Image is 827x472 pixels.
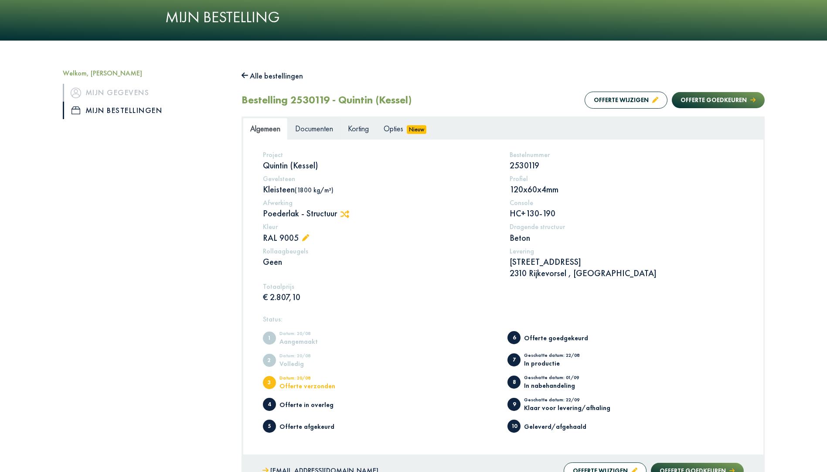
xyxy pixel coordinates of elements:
div: Datum: 20/08 [279,353,351,360]
h5: Project [263,150,497,159]
h5: Levering [510,247,744,255]
span: Offerte verzonden [263,376,276,389]
div: Klaar voor levering/afhaling [524,404,610,411]
h5: Bestelnummer [510,150,744,159]
button: Offerte goedkeuren [672,92,764,108]
h5: Kleur [263,222,497,231]
a: iconMijn bestellingen [63,102,228,119]
span: Algemeen [250,123,280,133]
div: Datum: 20/08 [279,331,351,338]
div: Offerte goedgekeurd [524,335,596,341]
div: Aangemaakt [279,338,351,345]
span: Offerte afgekeurd [263,420,276,433]
div: Datum: 20/08 [279,376,351,383]
img: icon [71,106,80,114]
a: iconMijn gegevens [63,84,228,101]
p: Quintin (Kessel) [263,160,497,171]
span: Klaar voor levering/afhaling [507,398,521,411]
span: Offerte goedgekeurd [507,331,521,344]
p: 2530119 [510,160,744,171]
span: In productie [507,353,521,366]
span: Documenten [295,123,333,133]
span: Geleverd/afgehaald [507,420,521,433]
div: Offerte in overleg [279,401,351,408]
h5: Afwerking [263,198,497,207]
h5: Totaalprijs [263,282,497,291]
h5: Welkom, [PERSON_NAME] [63,69,228,77]
div: Offerte verzonden [279,383,351,389]
div: Geschatte datum: 22/08 [524,353,596,360]
span: Nieuw [407,125,427,134]
h5: Dragende structuur [510,222,744,231]
span: Aangemaakt [263,332,276,345]
h5: Console [510,198,744,207]
h1: Mijn bestelling [165,8,662,27]
div: Geleverd/afgehaald [524,423,596,430]
span: Korting [348,123,369,133]
p: HC+130-190 [510,208,744,219]
div: Geschatte datum: 01/09 [524,375,596,382]
div: In nabehandeling [524,382,596,389]
p: 120x60x4mm [510,184,744,195]
div: Volledig [279,360,351,367]
div: Offerte afgekeurd [279,423,351,430]
img: icon [71,88,81,98]
h5: Rollaagbeugels [263,247,497,255]
p: Kleisteen [263,184,497,195]
p: Poederlak - Structuur [263,208,497,219]
p: € 2.807,10 [263,291,497,303]
p: Beton [510,232,744,243]
span: Opties [384,123,403,133]
span: (1800 kg/m³) [295,186,334,194]
span: Volledig [263,354,276,367]
span: Offerte in overleg [263,398,276,411]
h5: Gevelsteen [263,174,497,183]
h2: Bestelling 2530119 - Quintin (Kessel) [242,94,412,106]
h5: Profiel [510,174,744,183]
h5: Status: [263,315,744,323]
p: [STREET_ADDRESS] 2310 Rijkevorsel , [GEOGRAPHIC_DATA] [510,256,744,279]
div: Geschatte datum: 22/09 [524,397,610,404]
button: Alle bestellingen [242,69,303,83]
div: In productie [524,360,596,366]
span: In nabehandeling [507,376,521,389]
button: Offerte wijzigen [585,92,667,109]
p: RAL 9005 [263,232,497,243]
p: Geen [263,256,497,267]
ul: Tabs [243,118,763,139]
